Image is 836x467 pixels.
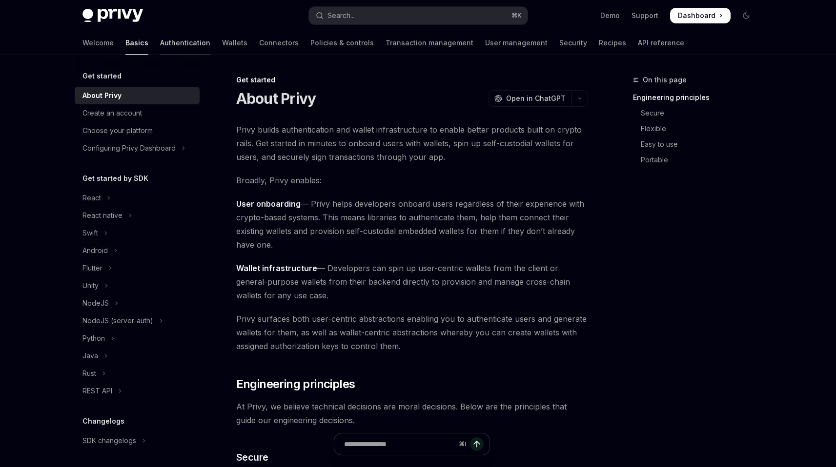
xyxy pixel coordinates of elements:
div: Search... [327,10,355,21]
div: Unity [82,280,99,292]
div: React [82,192,101,204]
h1: About Privy [236,90,316,107]
a: Secure [633,105,762,121]
a: Portable [633,152,762,168]
strong: User onboarding [236,199,301,209]
div: React native [82,210,122,221]
img: dark logo [82,9,143,22]
div: Android [82,245,108,256]
a: Wallets [222,31,247,55]
a: Security [559,31,587,55]
button: Toggle NodeJS (server-auth) section [75,312,200,330]
div: Configuring Privy Dashboard [82,142,176,154]
a: Choose your platform [75,122,200,139]
span: Dashboard [678,11,715,20]
div: Java [82,350,98,362]
span: On this page [643,74,687,86]
span: ⌘ K [511,12,522,19]
div: REST API [82,385,112,397]
div: Choose your platform [82,125,153,136]
div: About Privy [82,90,122,101]
div: NodeJS [82,297,109,309]
strong: Wallet infrastructure [236,263,317,273]
button: Toggle Java section [75,347,200,365]
a: Engineering principles [633,90,762,105]
a: Dashboard [670,8,731,23]
a: Easy to use [633,136,762,152]
span: — Privy helps developers onboard users regardless of their experience with crypto-based systems. ... [236,197,588,252]
a: Demo [600,11,620,20]
button: Toggle Rust section [75,365,200,382]
button: Toggle dark mode [738,8,754,23]
span: Open in ChatGPT [506,94,566,103]
button: Toggle SDK changelogs section [75,432,200,449]
span: Privy builds authentication and wallet infrastructure to enable better products built on crypto r... [236,123,588,164]
input: Ask a question... [344,433,455,455]
button: Open in ChatGPT [488,90,571,107]
span: Privy surfaces both user-centric abstractions enabling you to authenticate users and generate wal... [236,312,588,353]
a: Recipes [599,31,626,55]
button: Toggle Python section [75,330,200,347]
h5: Get started by SDK [82,173,148,184]
a: Flexible [633,121,762,136]
a: Connectors [259,31,299,55]
span: At Privy, we believe technical decisions are moral decisions. Below are the principles that guide... [236,400,588,427]
button: Send message [470,437,484,451]
div: Python [82,332,105,344]
a: User management [485,31,548,55]
a: Create an account [75,104,200,122]
div: Create an account [82,107,142,119]
button: Toggle React native section [75,207,200,224]
a: Transaction management [386,31,473,55]
a: Welcome [82,31,114,55]
div: Swift [82,227,98,239]
div: Flutter [82,262,102,274]
button: Toggle Configuring Privy Dashboard section [75,139,200,157]
button: Toggle Swift section [75,224,200,242]
a: Authentication [160,31,210,55]
div: NodeJS (server-auth) [82,315,153,327]
button: Toggle React section [75,189,200,207]
a: Policies & controls [310,31,374,55]
a: Support [632,11,658,20]
a: About Privy [75,87,200,104]
div: Get started [236,75,588,85]
a: API reference [638,31,684,55]
span: Broadly, Privy enables: [236,174,588,187]
h5: Get started [82,70,122,82]
button: Toggle Android section [75,242,200,259]
button: Toggle NodeJS section [75,294,200,312]
button: Open search [309,7,528,24]
button: Toggle Unity section [75,277,200,294]
div: Rust [82,368,96,379]
div: SDK changelogs [82,435,136,447]
button: Toggle Flutter section [75,259,200,277]
span: — Developers can spin up user-centric wallets from the client or general-purpose wallets from the... [236,261,588,302]
h5: Changelogs [82,415,124,427]
a: Basics [125,31,148,55]
button: Toggle REST API section [75,382,200,400]
span: Engineering principles [236,376,355,392]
